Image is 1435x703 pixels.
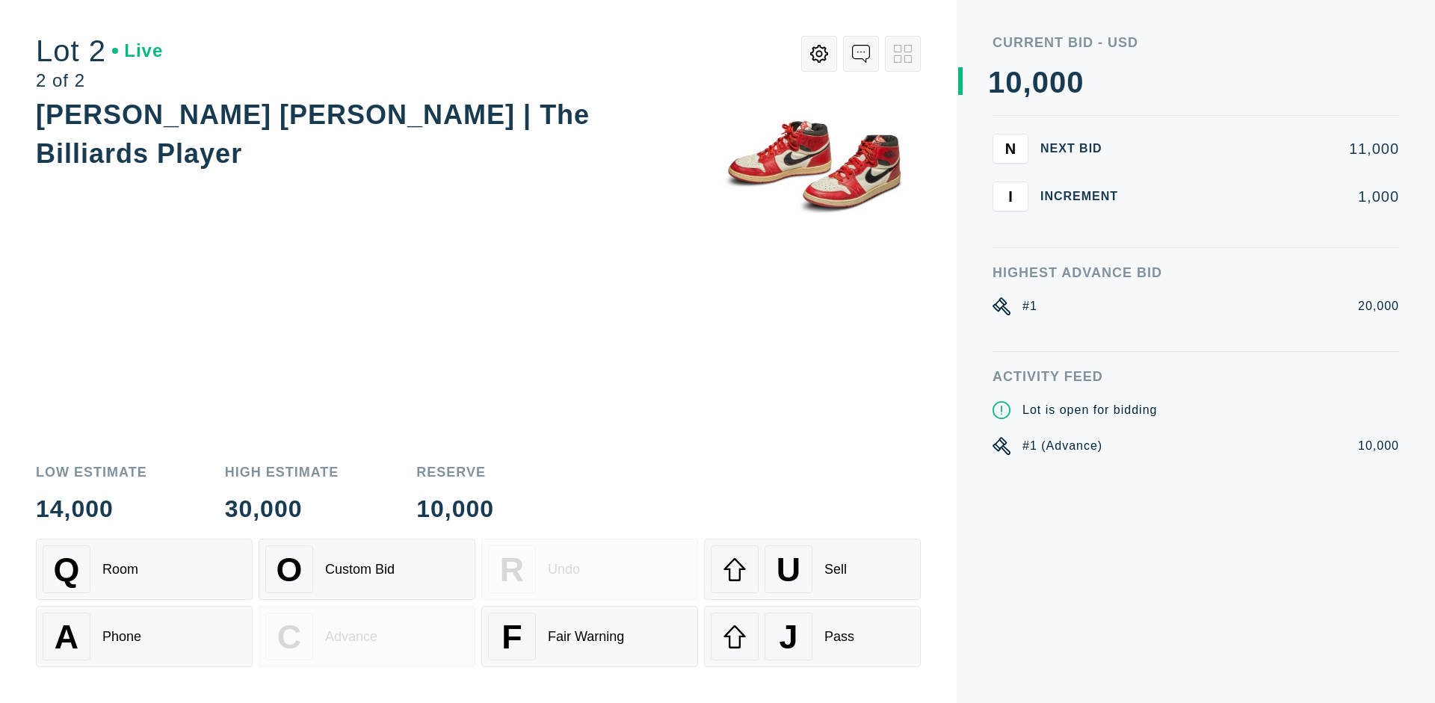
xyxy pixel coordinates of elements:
[993,266,1399,279] div: Highest Advance Bid
[1023,67,1032,366] div: ,
[55,618,78,656] span: A
[1032,67,1049,97] div: 0
[704,539,921,600] button: USell
[416,465,494,479] div: Reserve
[777,551,800,589] span: U
[1022,401,1157,419] div: Lot is open for bidding
[779,618,797,656] span: J
[54,551,80,589] span: Q
[259,539,475,600] button: OCustom Bid
[277,551,303,589] span: O
[1022,437,1102,455] div: #1 (Advance)
[500,551,524,589] span: R
[102,562,138,577] div: Room
[1142,141,1399,156] div: 11,000
[36,465,147,479] div: Low Estimate
[548,629,624,645] div: Fair Warning
[225,497,339,521] div: 30,000
[259,606,475,667] button: CAdvance
[993,36,1399,49] div: Current Bid - USD
[481,606,698,667] button: FFair Warning
[993,134,1028,164] button: N
[1008,188,1013,205] span: I
[1040,191,1130,202] div: Increment
[277,618,301,656] span: C
[325,562,395,577] div: Custom Bid
[1067,67,1084,97] div: 0
[36,606,253,667] button: APhone
[36,72,163,90] div: 2 of 2
[704,606,921,667] button: JPass
[1142,189,1399,204] div: 1,000
[1049,67,1067,97] div: 0
[548,562,580,577] div: Undo
[1005,67,1022,97] div: 0
[1022,297,1037,315] div: #1
[102,629,141,645] div: Phone
[993,370,1399,383] div: Activity Feed
[481,539,698,600] button: RUndo
[988,67,1005,97] div: 1
[824,562,847,577] div: Sell
[36,36,163,66] div: Lot 2
[1358,437,1399,455] div: 10,000
[824,629,854,645] div: Pass
[325,629,377,645] div: Advance
[1005,140,1016,157] span: N
[225,465,339,479] div: High Estimate
[112,42,163,60] div: Live
[36,497,147,521] div: 14,000
[1040,143,1130,155] div: Next Bid
[502,618,522,656] span: F
[36,99,590,169] div: [PERSON_NAME] [PERSON_NAME] | The Billiards Player
[36,539,253,600] button: QRoom
[1358,297,1399,315] div: 20,000
[416,497,494,521] div: 10,000
[993,182,1028,211] button: I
